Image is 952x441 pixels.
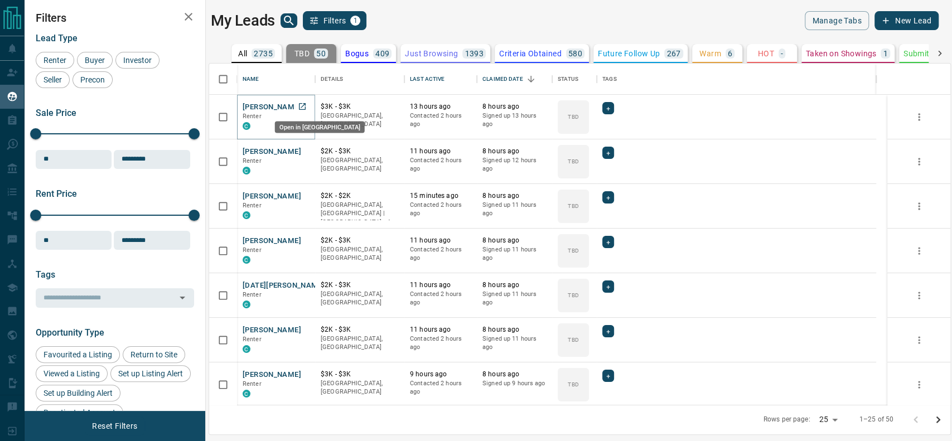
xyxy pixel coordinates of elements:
[410,245,471,263] p: Contacted 2 hours ago
[36,108,76,118] span: Sale Price
[36,365,108,382] div: Viewed a Listing
[127,350,181,359] span: Return to Site
[321,191,399,201] p: $2K - $2K
[499,50,562,57] p: Criteria Obtained
[36,346,120,363] div: Favourited a Listing
[410,112,471,129] p: Contacted 2 hours ago
[911,332,927,348] button: more
[482,191,547,201] p: 8 hours ago
[911,287,927,304] button: more
[76,75,109,84] span: Precon
[243,157,262,164] span: Renter
[243,191,301,202] button: [PERSON_NAME]
[237,64,315,95] div: Name
[243,256,250,264] div: condos.ca
[602,280,614,293] div: +
[568,113,578,121] p: TBD
[321,112,399,129] p: [GEOGRAPHIC_DATA], [GEOGRAPHIC_DATA]
[321,236,399,245] p: $2K - $3K
[36,188,77,199] span: Rent Price
[911,198,927,215] button: more
[243,202,262,209] span: Renter
[211,12,275,30] h1: My Leads
[243,345,250,353] div: condos.ca
[465,50,484,57] p: 1393
[482,236,547,245] p: 8 hours ago
[175,290,190,306] button: Open
[568,291,578,299] p: TBD
[602,102,614,114] div: +
[295,99,310,114] a: Open in New Tab
[40,369,104,378] span: Viewed a Listing
[243,280,325,291] button: [DATE][PERSON_NAME]
[568,380,578,389] p: TBD
[110,365,191,382] div: Set up Listing Alert
[911,153,927,170] button: more
[602,147,614,159] div: +
[36,52,74,69] div: Renter
[315,64,404,95] div: Details
[602,370,614,382] div: +
[758,50,774,57] p: HOT
[523,71,539,87] button: Sort
[321,290,399,307] p: [GEOGRAPHIC_DATA], [GEOGRAPHIC_DATA]
[410,379,471,396] p: Contacted 2 hours ago
[40,408,119,417] span: Reactivated Account
[243,390,250,398] div: condos.ca
[568,50,582,57] p: 580
[321,379,399,396] p: [GEOGRAPHIC_DATA], [GEOGRAPHIC_DATA]
[482,112,547,129] p: Signed up 13 hours ago
[606,281,610,292] span: +
[602,191,614,203] div: +
[321,147,399,156] p: $2K - $3K
[316,50,326,57] p: 50
[410,147,471,156] p: 11 hours ago
[728,50,732,57] p: 6
[243,167,250,175] div: condos.ca
[36,33,78,43] span: Lead Type
[36,11,194,25] h2: Filters
[404,64,477,95] div: Last Active
[883,50,887,57] p: 1
[763,415,810,424] p: Rows per page:
[40,389,117,398] span: Set up Building Alert
[477,64,552,95] div: Claimed Date
[602,325,614,337] div: +
[606,147,610,158] span: +
[482,379,547,388] p: Signed up 9 hours ago
[345,50,369,57] p: Bogus
[568,246,578,255] p: TBD
[602,236,614,248] div: +
[606,192,610,203] span: +
[303,11,367,30] button: Filters1
[243,301,250,308] div: condos.ca
[36,71,70,88] div: Seller
[40,56,70,65] span: Renter
[482,201,547,218] p: Signed up 11 hours ago
[606,370,610,381] span: +
[243,291,262,298] span: Renter
[482,290,547,307] p: Signed up 11 hours ago
[482,245,547,263] p: Signed up 11 hours ago
[410,156,471,173] p: Contacted 2 hours ago
[410,325,471,335] p: 11 hours ago
[81,56,109,65] span: Buyer
[814,411,841,428] div: 25
[410,370,471,379] p: 9 hours ago
[927,409,949,431] button: Go to next page
[482,325,547,335] p: 8 hours ago
[321,245,399,263] p: [GEOGRAPHIC_DATA], [GEOGRAPHIC_DATA]
[405,50,458,57] p: Just Browsing
[375,50,389,57] p: 409
[243,336,262,343] span: Renter
[597,64,876,95] div: Tags
[410,280,471,290] p: 11 hours ago
[40,75,66,84] span: Seller
[243,147,301,157] button: [PERSON_NAME]
[243,236,301,246] button: [PERSON_NAME]
[321,64,343,95] div: Details
[410,335,471,352] p: Contacted 2 hours ago
[410,236,471,245] p: 11 hours ago
[482,64,523,95] div: Claimed Date
[911,109,927,125] button: more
